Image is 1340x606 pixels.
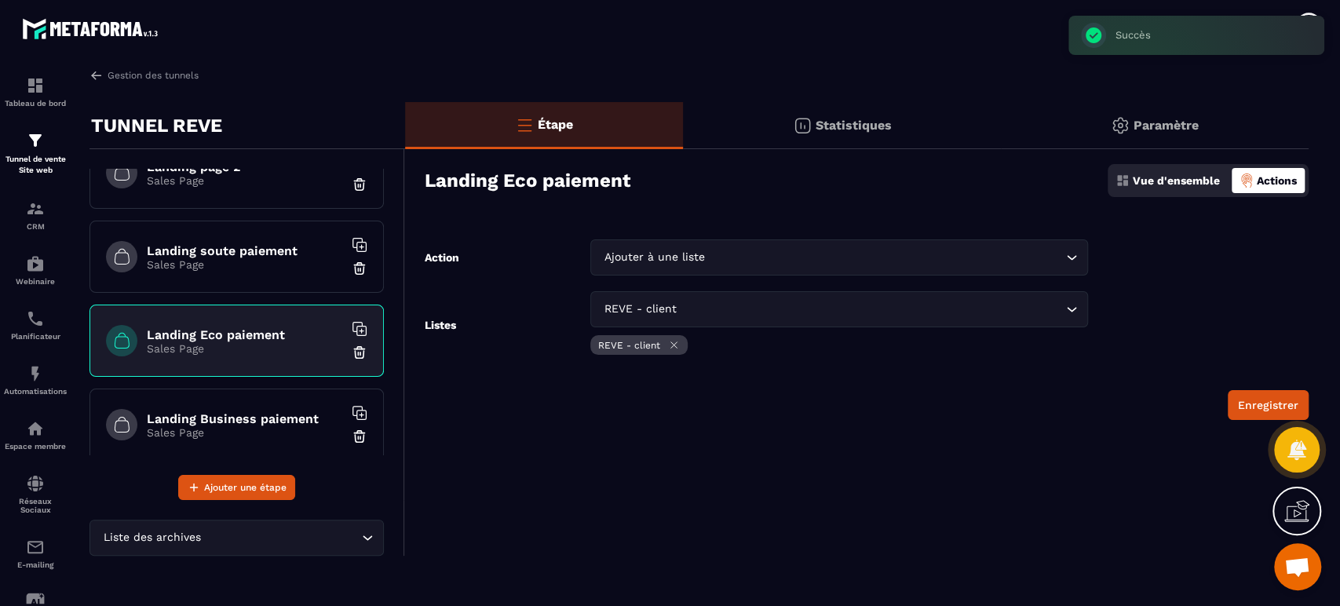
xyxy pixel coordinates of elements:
[26,131,45,150] img: formation
[4,462,67,526] a: social-networksocial-networkRéseaux Sociaux
[4,64,67,119] a: formationformationTableau de bord
[26,364,45,383] img: automations
[204,529,358,546] input: Search for option
[708,249,1061,266] input: Search for option
[425,251,459,264] label: Action
[601,301,680,318] span: REVE - client
[204,480,287,495] span: Ajouter une étape
[4,560,67,569] p: E-mailing
[4,442,67,451] p: Espace membre
[680,301,1061,318] input: Search for option
[590,239,1087,276] div: Search for option
[4,526,67,581] a: emailemailE-mailing
[1240,173,1254,188] img: actions-active.8f1ece3a.png
[4,332,67,341] p: Planificateur
[352,261,367,276] img: trash
[590,291,1087,327] div: Search for option
[1111,116,1130,135] img: setting-gr.5f69749f.svg
[4,277,67,286] p: Webinaire
[1115,173,1130,188] img: dashboard.5f9f1413.svg
[4,243,67,298] a: automationsautomationsWebinaire
[147,258,343,271] p: Sales Page
[91,110,222,141] p: TUNNEL REVE
[352,429,367,444] img: trash
[26,199,45,218] img: formation
[147,174,343,187] p: Sales Page
[601,249,708,266] span: Ajouter à une liste
[4,497,67,514] p: Réseaux Sociaux
[4,188,67,243] a: formationformationCRM
[1133,174,1220,187] p: Vue d'ensemble
[425,319,456,331] label: Listes
[4,352,67,407] a: automationsautomationsAutomatisations
[538,117,573,132] p: Étape
[147,411,343,426] h6: Landing Business paiement
[89,520,384,556] div: Search for option
[89,68,104,82] img: arrow
[352,345,367,360] img: trash
[1257,174,1297,187] p: Actions
[1134,118,1199,133] p: Paramètre
[425,170,630,192] h3: Landing Eco paiement
[147,342,343,355] p: Sales Page
[1228,390,1309,420] button: Enregistrer
[147,426,343,439] p: Sales Page
[816,118,892,133] p: Statistiques
[26,419,45,438] img: automations
[26,76,45,95] img: formation
[26,538,45,557] img: email
[1274,543,1321,590] div: Ouvrir le chat
[4,99,67,108] p: Tableau de bord
[26,474,45,493] img: social-network
[793,116,812,135] img: stats.20deebd0.svg
[26,254,45,273] img: automations
[100,529,204,546] span: Liste des archives
[598,340,660,351] p: REVE - client
[4,154,67,176] p: Tunnel de vente Site web
[147,327,343,342] h6: Landing Eco paiement
[89,68,199,82] a: Gestion des tunnels
[352,177,367,192] img: trash
[147,243,343,258] h6: Landing soute paiement
[26,309,45,328] img: scheduler
[4,119,67,188] a: formationformationTunnel de vente Site web
[515,115,534,134] img: bars-o.4a397970.svg
[4,298,67,352] a: schedulerschedulerPlanificateur
[4,407,67,462] a: automationsautomationsEspace membre
[178,475,295,500] button: Ajouter une étape
[22,14,163,43] img: logo
[4,222,67,231] p: CRM
[4,387,67,396] p: Automatisations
